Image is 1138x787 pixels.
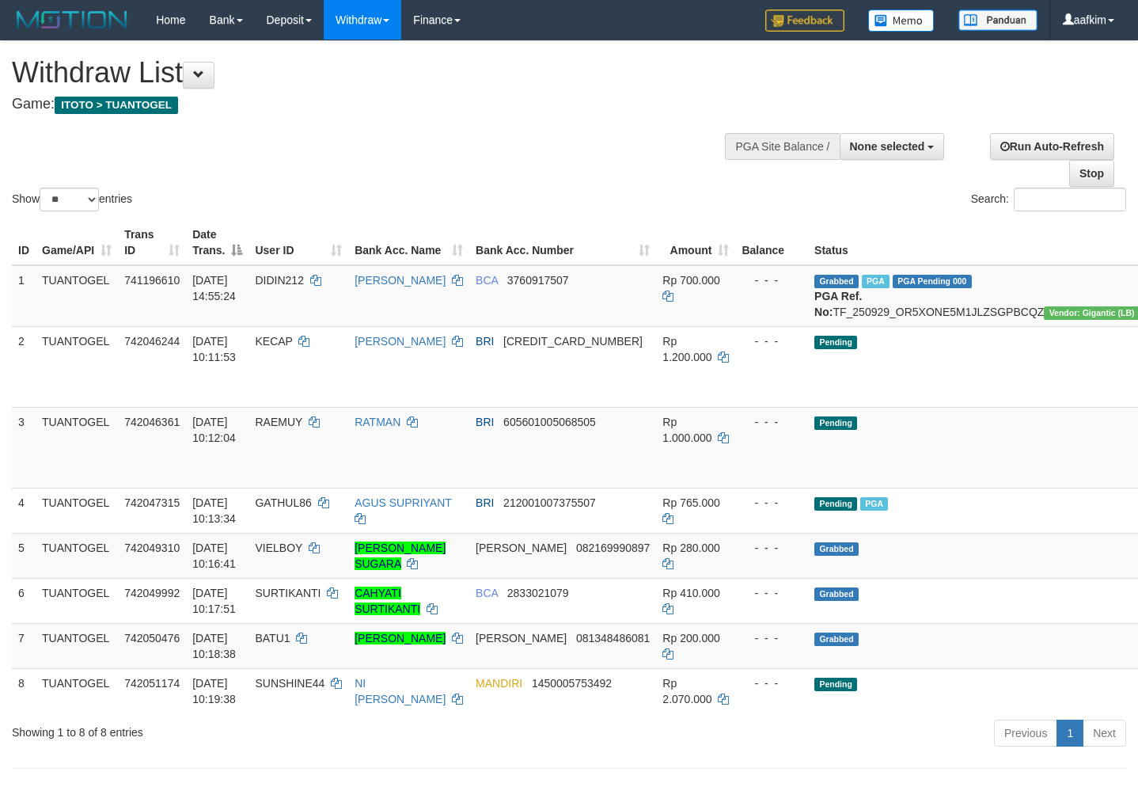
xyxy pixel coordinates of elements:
[576,542,650,554] span: Copy 082169990897 to clipboard
[765,10,844,32] img: Feedback.jpg
[192,274,236,302] span: [DATE] 14:55:24
[355,496,451,509] a: AGUS SUPRIYANT
[507,274,569,287] span: Copy 3760917507 to clipboard
[814,290,862,318] b: PGA Ref. No:
[124,677,180,690] span: 742051174
[348,220,469,265] th: Bank Acc. Name: activate to sort column ascending
[12,578,36,623] td: 6
[12,718,462,740] div: Showing 1 to 8 of 8 entries
[255,496,311,509] span: GATHUL86
[255,416,302,428] span: RAEMUY
[255,542,302,554] span: VIELBOY
[255,632,290,644] span: BATU1
[355,274,446,287] a: [PERSON_NAME]
[12,407,36,488] td: 3
[990,133,1114,160] a: Run Auto-Refresh
[255,587,321,599] span: SURTIKANTI
[36,533,118,578] td: TUANTOGEL
[36,668,118,713] td: TUANTOGEL
[469,220,656,265] th: Bank Acc. Number: activate to sort column ascending
[868,10,935,32] img: Button%20Memo.svg
[662,632,719,644] span: Rp 200.000
[742,675,802,691] div: - - -
[503,416,596,428] span: Copy 605601005068505 to clipboard
[814,587,859,601] span: Grabbed
[742,272,802,288] div: - - -
[476,416,494,428] span: BRI
[12,533,36,578] td: 5
[192,496,236,525] span: [DATE] 10:13:34
[255,335,292,348] span: KECAP
[662,416,711,444] span: Rp 1.000.000
[12,488,36,533] td: 4
[124,632,180,644] span: 742050476
[355,542,446,570] a: [PERSON_NAME] SUGARA
[662,542,719,554] span: Rp 280.000
[814,275,859,288] span: Grabbed
[860,497,888,511] span: Marked by aafdream
[255,274,303,287] span: DIDIN212
[742,630,802,646] div: - - -
[662,496,719,509] span: Rp 765.000
[1069,160,1114,187] a: Stop
[12,220,36,265] th: ID
[355,632,446,644] a: [PERSON_NAME]
[814,633,859,646] span: Grabbed
[192,416,236,444] span: [DATE] 10:12:04
[662,677,711,705] span: Rp 2.070.000
[36,265,118,327] td: TUANTOGEL
[862,275,890,288] span: Marked by aafyoumonoriya
[532,677,612,690] span: Copy 1450005753492 to clipboard
[186,220,248,265] th: Date Trans.: activate to sort column descending
[36,578,118,623] td: TUANTOGEL
[814,336,857,349] span: Pending
[742,495,802,511] div: - - -
[971,188,1126,211] label: Search:
[12,265,36,327] td: 1
[735,220,808,265] th: Balance
[255,677,324,690] span: SUNSHINE44
[40,188,99,211] select: Showentries
[742,540,802,556] div: - - -
[814,678,857,691] span: Pending
[662,335,711,363] span: Rp 1.200.000
[36,488,118,533] td: TUANTOGEL
[814,497,857,511] span: Pending
[850,140,925,153] span: None selected
[192,632,236,660] span: [DATE] 10:18:38
[742,333,802,349] div: - - -
[12,8,132,32] img: MOTION_logo.png
[476,496,494,509] span: BRI
[476,274,498,287] span: BCA
[124,587,180,599] span: 742049992
[476,335,494,348] span: BRI
[742,414,802,430] div: - - -
[124,274,180,287] span: 741196610
[1056,720,1083,747] a: 1
[192,335,236,363] span: [DATE] 10:11:53
[36,623,118,668] td: TUANTOGEL
[476,677,522,690] span: MANDIRI
[958,10,1037,31] img: panduan.png
[507,587,569,599] span: Copy 2833021079 to clipboard
[12,188,132,211] label: Show entries
[36,407,118,488] td: TUANTOGEL
[814,416,857,430] span: Pending
[503,496,596,509] span: Copy 212001007375507 to clipboard
[124,335,180,348] span: 742046244
[662,274,719,287] span: Rp 700.000
[476,542,567,554] span: [PERSON_NAME]
[355,677,446,705] a: NI [PERSON_NAME]
[725,133,839,160] div: PGA Site Balance /
[124,416,180,428] span: 742046361
[12,97,743,112] h4: Game:
[36,220,118,265] th: Game/API: activate to sort column ascending
[12,57,743,89] h1: Withdraw List
[742,585,802,601] div: - - -
[192,677,236,705] span: [DATE] 10:19:38
[814,542,859,556] span: Grabbed
[355,587,420,615] a: CAHYATI SURTIKANTI
[248,220,348,265] th: User ID: activate to sort column ascending
[662,587,719,599] span: Rp 410.000
[893,275,972,288] span: PGA Pending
